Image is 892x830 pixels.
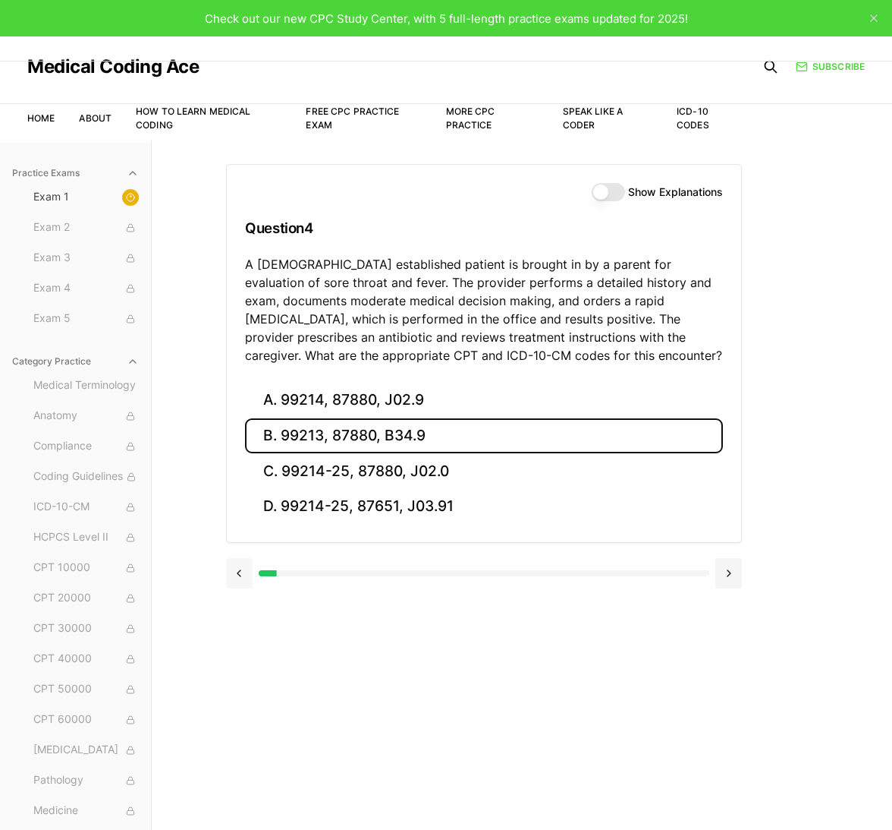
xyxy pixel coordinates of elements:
[27,185,145,210] button: Exam 1
[33,408,139,424] span: Anatomy
[27,404,145,428] button: Anatomy
[245,383,723,418] button: A. 99214, 87880, J02.9
[27,276,145,301] button: Exam 4
[33,651,139,667] span: CPT 40000
[27,374,145,398] button: Medical Terminology
[27,246,145,270] button: Exam 3
[33,681,139,698] span: CPT 50000
[862,6,886,30] button: close
[628,187,723,197] label: Show Explanations
[33,742,139,759] span: [MEDICAL_DATA]
[306,106,399,131] a: Free CPC Practice Exam
[27,58,199,76] a: Medical Coding Ace
[33,377,139,394] span: Medical Terminology
[6,349,145,374] button: Category Practice
[27,677,145,702] button: CPT 50000
[33,712,139,728] span: CPT 60000
[27,738,145,762] button: [MEDICAL_DATA]
[446,106,495,131] a: More CPC Practice
[33,250,139,267] span: Exam 3
[33,189,139,206] span: Exam 1
[27,708,145,732] button: CPT 60000
[27,112,55,124] a: Home
[33,311,139,327] span: Exam 5
[27,586,145,611] button: CPT 20000
[245,206,723,251] h3: Question 4
[245,255,723,365] p: A [DEMOGRAPHIC_DATA] established patient is brought in by a parent for evaluation of sore throat ...
[33,560,139,576] span: CPT 10000
[33,590,139,607] span: CPT 20000
[136,106,250,131] a: How to Learn Medical Coding
[245,418,723,454] button: B. 99213, 87880, B34.9
[33,438,139,455] span: Compliance
[79,112,111,124] a: About
[27,434,145,459] button: Compliance
[245,453,723,489] button: C. 99214-25, 87880, J02.0
[33,803,139,819] span: Medicine
[27,647,145,671] button: CPT 40000
[33,529,139,546] span: HCPCS Level II
[27,617,145,641] button: CPT 30000
[27,495,145,519] button: ICD-10-CM
[27,216,145,240] button: Exam 2
[27,525,145,550] button: HCPCS Level II
[27,768,145,793] button: Pathology
[245,489,723,525] button: D. 99214-25, 87651, J03.91
[563,106,623,131] a: Speak Like a Coder
[33,219,139,236] span: Exam 2
[796,60,865,74] a: Subscribe
[27,465,145,489] button: Coding Guidelines
[27,556,145,580] button: CPT 10000
[33,499,139,516] span: ICD-10-CM
[33,620,139,637] span: CPT 30000
[27,799,145,823] button: Medicine
[677,106,709,131] a: ICD-10 Codes
[205,11,688,26] span: Check out our new CPC Study Center, with 5 full-length practice exams updated for 2025!
[33,772,139,789] span: Pathology
[33,280,139,297] span: Exam 4
[27,307,145,331] button: Exam 5
[33,469,139,485] span: Coding Guidelines
[6,161,145,185] button: Practice Exams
